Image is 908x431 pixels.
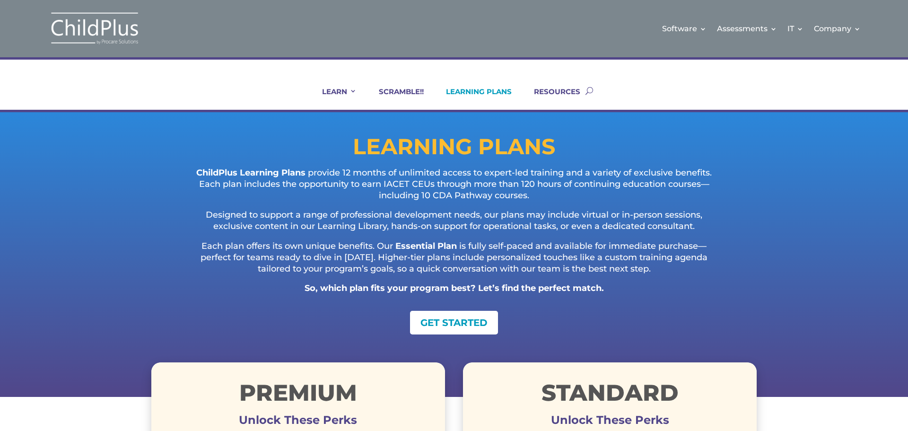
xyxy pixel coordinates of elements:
a: Assessments [717,9,777,48]
a: GET STARTED [410,311,498,334]
a: LEARN [310,87,357,110]
h3: Unlock These Perks [463,420,757,425]
h1: LEARNING PLANS [151,136,757,162]
h1: Premium [151,381,445,409]
h1: STANDARD [463,381,757,409]
p: provide 12 months of unlimited access to expert-led training and a variety of exclusive benefits.... [189,167,719,210]
p: Designed to support a range of professional development needs, our plans may include virtual or i... [189,210,719,241]
a: SCRAMBLE!! [367,87,424,110]
a: RESOURCES [522,87,580,110]
a: IT [787,9,803,48]
strong: So, which plan fits your program best? Let’s find the perfect match. [305,283,604,293]
strong: Essential Plan [395,241,457,251]
strong: ChildPlus Learning Plans [196,167,306,178]
h3: Unlock These Perks [151,420,445,425]
p: Each plan offers its own unique benefits. Our is fully self-paced and available for immediate pur... [189,241,719,283]
a: Software [662,9,707,48]
a: LEARNING PLANS [434,87,512,110]
a: Company [814,9,861,48]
